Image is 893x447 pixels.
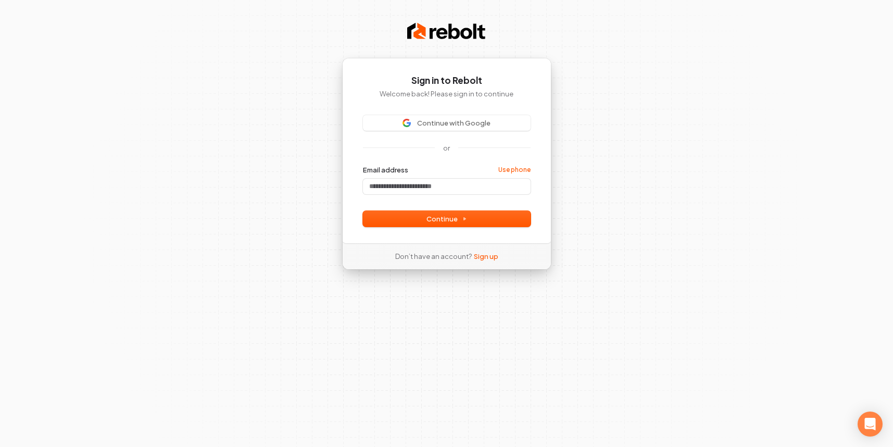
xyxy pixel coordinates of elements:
[426,214,467,223] span: Continue
[407,21,485,42] img: Rebolt Logo
[363,115,531,131] button: Sign in with GoogleContinue with Google
[363,211,531,227] button: Continue
[363,74,531,87] h1: Sign in to Rebolt
[403,119,411,127] img: Sign in with Google
[443,143,450,153] p: or
[474,252,498,261] a: Sign up
[417,118,490,128] span: Continue with Google
[363,165,408,175] label: Email address
[498,166,531,174] a: Use phone
[363,89,531,98] p: Welcome back! Please sign in to continue
[858,412,883,437] div: Open Intercom Messenger
[395,252,472,261] span: Don’t have an account?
